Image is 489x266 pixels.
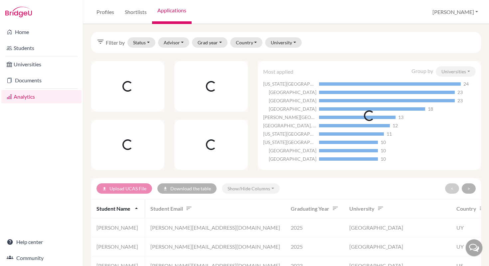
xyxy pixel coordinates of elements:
button: Grad year [192,37,228,48]
a: Home [1,25,81,39]
button: University [265,37,302,48]
button: Advisor [158,37,190,48]
button: Country [230,37,263,48]
i: filter_list [96,38,104,46]
button: Status [127,37,155,48]
a: Community [1,251,81,265]
a: Universities [1,58,81,71]
span: Student name [96,205,140,212]
a: Documents [1,74,81,87]
span: Filter by [106,39,125,47]
button: [PERSON_NAME] [429,6,481,18]
a: Analytics [1,90,81,103]
img: Bridge-U [5,7,32,17]
i: arrow_drop_up [133,205,140,212]
a: Students [1,41,81,55]
a: Help center [1,235,81,249]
